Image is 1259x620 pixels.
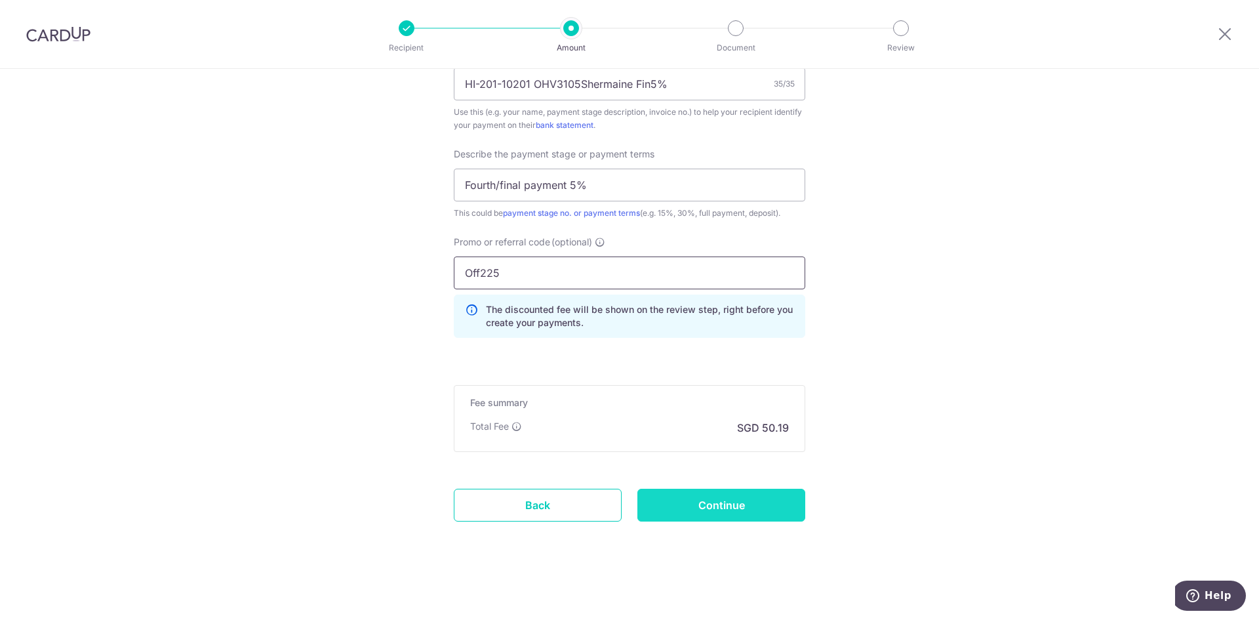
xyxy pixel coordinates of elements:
a: Back [454,489,622,522]
div: 35/35 [774,77,795,91]
img: CardUp [26,26,90,42]
p: Recipient [358,41,455,54]
p: Review [852,41,949,54]
input: Continue [637,489,805,522]
div: This could be (e.g. 15%, 30%, full payment, deposit). [454,207,805,220]
h5: Fee summary [470,396,789,409]
p: SGD 50.19 [737,420,789,436]
a: bank statement [536,120,593,130]
p: Total Fee [470,420,509,433]
span: (optional) [551,236,592,249]
iframe: Opens a widget where you can find more information [1175,581,1246,613]
span: Describe the payment stage or payment terms [454,148,654,161]
span: Promo or referral code [454,236,550,249]
div: Use this (e.g. your name, payment stage description, invoice no.) to help your recipient identify... [454,106,805,132]
a: payment stage no. or payment terms [503,208,640,218]
p: Amount [523,41,620,54]
p: Document [687,41,784,54]
p: The discounted fee will be shown on the review step, right before you create your payments. [486,303,794,329]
